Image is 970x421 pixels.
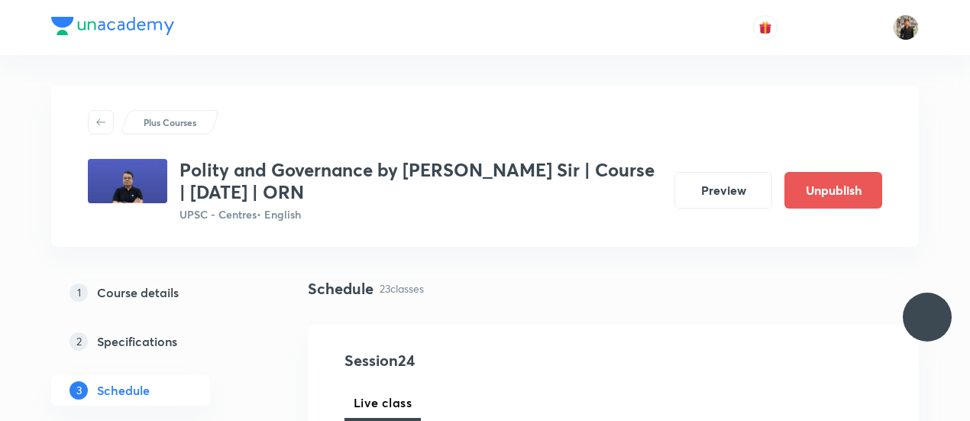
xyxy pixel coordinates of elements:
[893,15,919,40] img: Yudhishthir
[97,283,179,302] h5: Course details
[70,283,88,302] p: 1
[380,280,424,296] p: 23 classes
[51,17,174,35] img: Company Logo
[784,172,882,209] button: Unpublish
[70,332,88,351] p: 2
[144,115,196,129] p: Plus Courses
[97,332,177,351] h5: Specifications
[179,159,662,203] h3: Polity and Governance by [PERSON_NAME] Sir | Course | [DATE] | ORN
[179,206,662,222] p: UPSC - Centres • English
[344,349,623,372] h4: Session 24
[354,393,412,412] span: Live class
[51,17,174,39] a: Company Logo
[70,381,88,400] p: 3
[753,15,778,40] button: avatar
[308,277,373,300] h4: Schedule
[97,381,150,400] h5: Schedule
[918,308,936,326] img: ttu
[758,21,772,34] img: avatar
[51,326,259,357] a: 2Specifications
[674,172,772,209] button: Preview
[51,277,259,308] a: 1Course details
[88,159,167,203] img: 73c55f4b68114566b3dd4045fd682207.jpg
